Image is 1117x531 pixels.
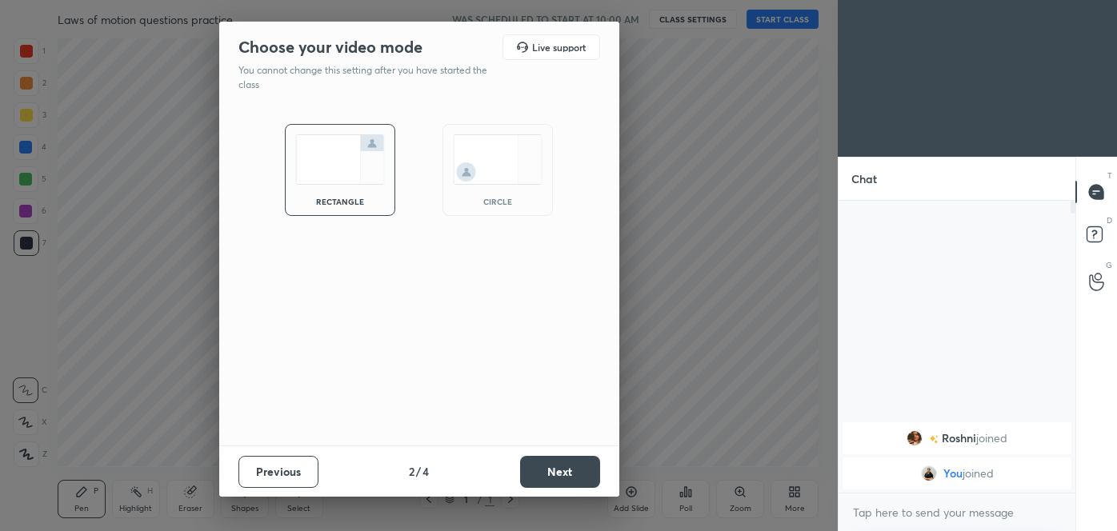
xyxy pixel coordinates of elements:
[963,467,994,480] span: joined
[976,432,1007,445] span: joined
[929,435,939,444] img: no-rating-badge.077c3623.svg
[839,158,890,200] p: Chat
[238,456,318,488] button: Previous
[921,465,937,481] img: 328e836ca9b34a41ab6820f4758145ba.jpg
[1106,259,1112,271] p: G
[308,198,372,206] div: rectangle
[453,134,542,185] img: circleScreenIcon.acc0effb.svg
[1107,170,1112,182] p: T
[942,432,976,445] span: Roshni
[409,463,414,480] h4: 2
[943,467,963,480] span: You
[466,198,530,206] div: circle
[1107,214,1112,226] p: D
[532,42,586,52] h5: Live support
[520,456,600,488] button: Next
[238,63,498,92] p: You cannot change this setting after you have started the class
[238,37,422,58] h2: Choose your video mode
[416,463,421,480] h4: /
[907,430,923,446] img: b9ab7610ce104cc4bfa449201cd878e4.jpg
[295,134,385,185] img: normalScreenIcon.ae25ed63.svg
[839,419,1075,493] div: grid
[422,463,429,480] h4: 4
